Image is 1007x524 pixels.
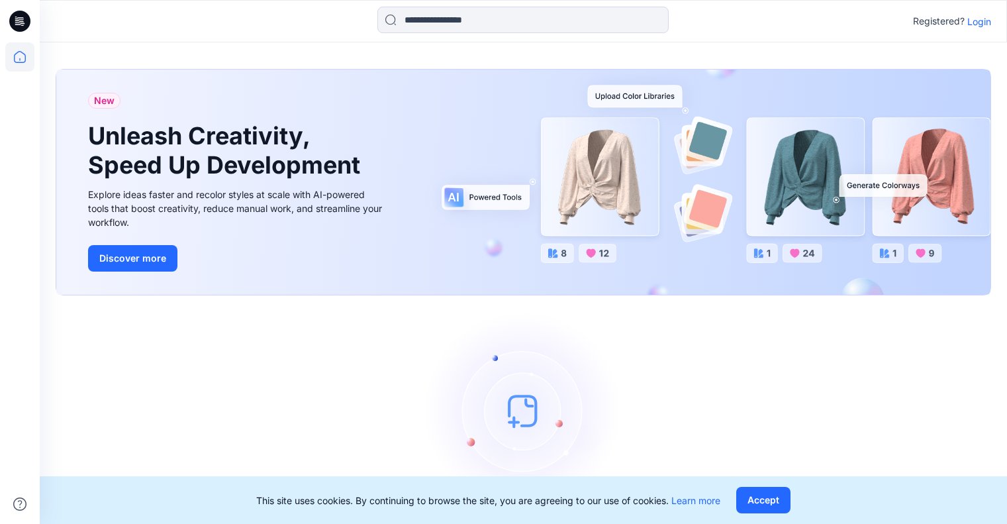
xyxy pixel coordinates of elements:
[913,13,965,29] p: Registered?
[88,245,386,272] a: Discover more
[88,122,366,179] h1: Unleash Creativity, Speed Up Development
[424,311,623,510] img: empty-state-image.svg
[94,93,115,109] span: New
[736,487,791,513] button: Accept
[967,15,991,28] p: Login
[88,245,177,272] button: Discover more
[88,187,386,229] div: Explore ideas faster and recolor styles at scale with AI-powered tools that boost creativity, red...
[256,494,720,507] p: This site uses cookies. By continuing to browse the site, you are agreeing to our use of cookies.
[671,495,720,506] a: Learn more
